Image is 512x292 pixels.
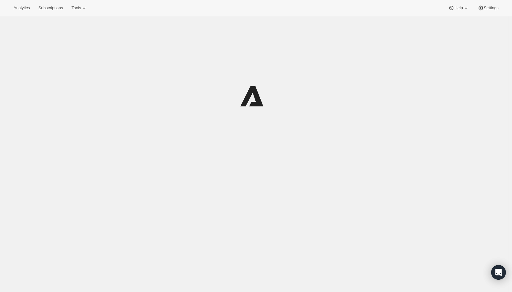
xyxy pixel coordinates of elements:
span: Settings [484,6,499,10]
button: Tools [68,4,91,12]
button: Analytics [10,4,33,12]
span: Analytics [13,6,30,10]
button: Settings [474,4,502,12]
span: Help [454,6,463,10]
button: Help [445,4,472,12]
span: Tools [71,6,81,10]
span: Subscriptions [38,6,63,10]
div: Open Intercom Messenger [491,265,506,280]
button: Subscriptions [35,4,67,12]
